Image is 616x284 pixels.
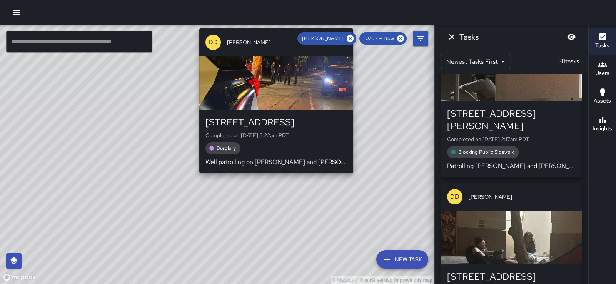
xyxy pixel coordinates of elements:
[594,97,611,105] h6: Assets
[441,54,510,69] div: Newest Tasks First
[199,28,353,173] button: DD[PERSON_NAME][STREET_ADDRESS]Completed on [DATE] 5:22am PDTBurglaryWell patrolling on [PERSON_N...
[205,158,347,167] p: Well patrolling on [PERSON_NAME] and [PERSON_NAME] heading towards [PERSON_NAME][GEOGRAPHIC_DATA]...
[413,31,428,46] button: Filters
[589,111,616,138] button: Insights
[589,55,616,83] button: Users
[444,29,459,45] button: Dismiss
[595,42,609,50] h6: Tasks
[376,250,428,269] button: New Task
[212,144,240,152] span: Burglary
[469,193,576,201] span: [PERSON_NAME]
[564,29,579,45] button: Blur
[450,192,459,201] p: DD
[556,57,582,66] p: 41 tasks
[589,28,616,55] button: Tasks
[593,125,612,133] h6: Insights
[447,135,576,143] p: Completed on [DATE] 2:17am PDT
[227,38,347,46] span: [PERSON_NAME]
[359,35,399,42] span: 10/07 — Now
[205,131,347,139] p: Completed on [DATE] 5:22am PDT
[297,35,348,42] span: [PERSON_NAME]
[589,83,616,111] button: Assets
[447,161,576,171] p: Patrolling [PERSON_NAME] and [PERSON_NAME][GEOGRAPHIC_DATA] heading towards [GEOGRAPHIC_DATA] one...
[595,69,609,78] h6: Users
[441,20,582,177] button: DD[PERSON_NAME][STREET_ADDRESS][PERSON_NAME]Completed on [DATE] 2:17am PDTBlocking Public Sidewal...
[454,148,519,156] span: Blocking Public Sidewalk
[297,32,356,45] div: [PERSON_NAME]
[359,32,407,45] div: 10/07 — Now
[447,108,576,132] div: [STREET_ADDRESS][PERSON_NAME]
[459,31,479,43] h6: Tasks
[205,116,347,128] div: [STREET_ADDRESS]
[209,38,218,47] p: DD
